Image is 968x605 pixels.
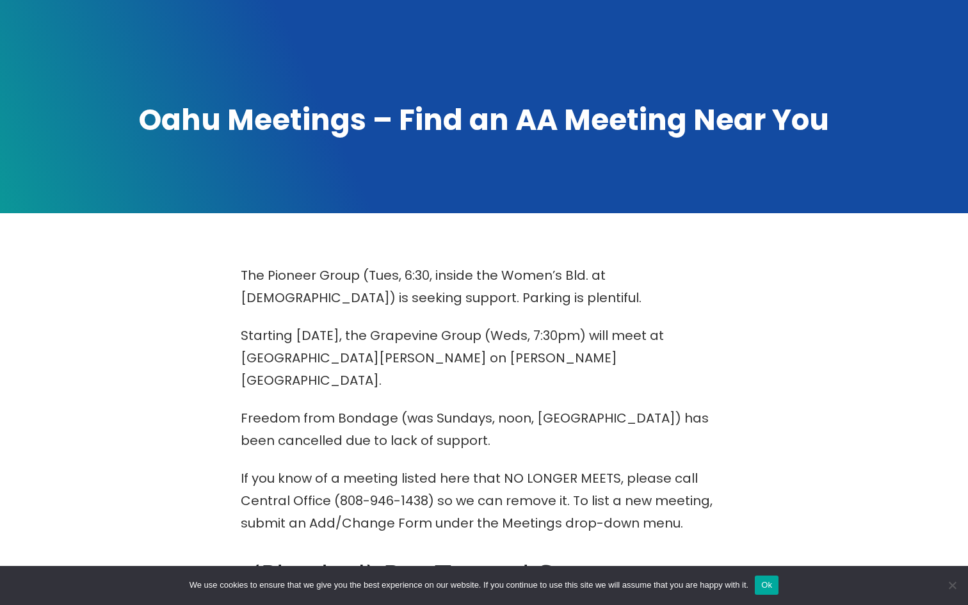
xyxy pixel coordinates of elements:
[946,579,958,592] span: No
[755,576,778,595] button: Ok
[241,407,727,452] p: Freedom from Bondage (was Sundays, noon, [GEOGRAPHIC_DATA]) has been cancelled due to lack of sup...
[241,467,727,535] p: If you know of a meeting listed here that NO LONGER MEETS, please call Central Office (808-946-14...
[251,560,717,591] h1: (Physical) But Trusted Servants
[36,101,932,140] h1: Oahu Meetings – Find an AA Meeting Near You
[241,325,727,392] p: Starting [DATE], the Grapevine Group (Weds, 7:30pm) will meet at [GEOGRAPHIC_DATA][PERSON_NAME] o...
[241,264,727,309] p: The Pioneer Group (Tues, 6:30, inside the Women’s Bld. at [DEMOGRAPHIC_DATA]) is seeking support....
[190,579,748,592] span: We use cookies to ensure that we give you the best experience on our website. If you continue to ...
